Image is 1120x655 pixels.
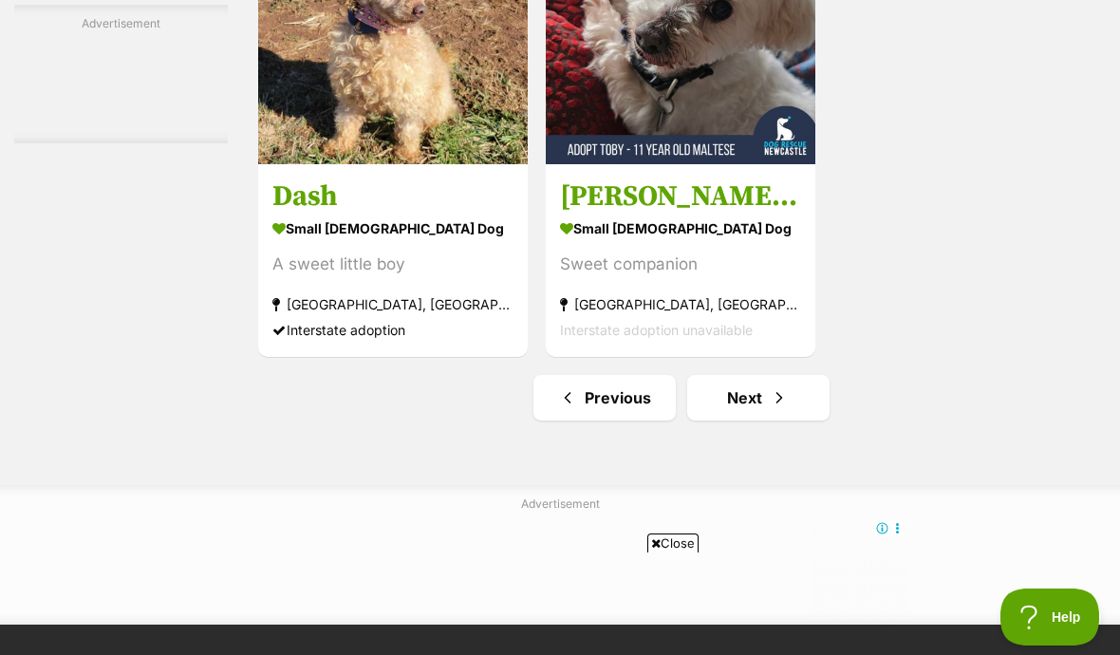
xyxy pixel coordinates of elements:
div: A sweet little boy [272,251,513,276]
span: Close [647,533,699,552]
strong: [GEOGRAPHIC_DATA], [GEOGRAPHIC_DATA] [560,290,801,316]
h3: [PERSON_NAME] - [DEMOGRAPHIC_DATA] Maltese [560,178,801,214]
strong: [GEOGRAPHIC_DATA], [GEOGRAPHIC_DATA] [272,290,513,316]
div: Interstate adoption [272,316,513,342]
iframe: Advertisement [215,520,905,606]
a: Dash small [DEMOGRAPHIC_DATA] Dog A sweet little boy [GEOGRAPHIC_DATA], [GEOGRAPHIC_DATA] Interst... [258,163,528,356]
span: Interstate adoption unavailable [560,321,753,337]
strong: small [DEMOGRAPHIC_DATA] Dog [560,214,801,241]
a: [PERSON_NAME] - [DEMOGRAPHIC_DATA] Maltese small [DEMOGRAPHIC_DATA] Dog Sweet companion [GEOGRAPH... [546,163,815,356]
div: Sweet companion [560,251,801,276]
nav: Pagination [256,375,1106,421]
div: Advertisement [14,5,228,143]
iframe: Advertisement [215,560,905,646]
strong: small [DEMOGRAPHIC_DATA] Dog [272,214,513,241]
a: Previous page [533,375,676,421]
h3: Dash [272,178,513,214]
a: Next page [687,375,830,421]
iframe: Help Scout Beacon - Open [1000,589,1101,646]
